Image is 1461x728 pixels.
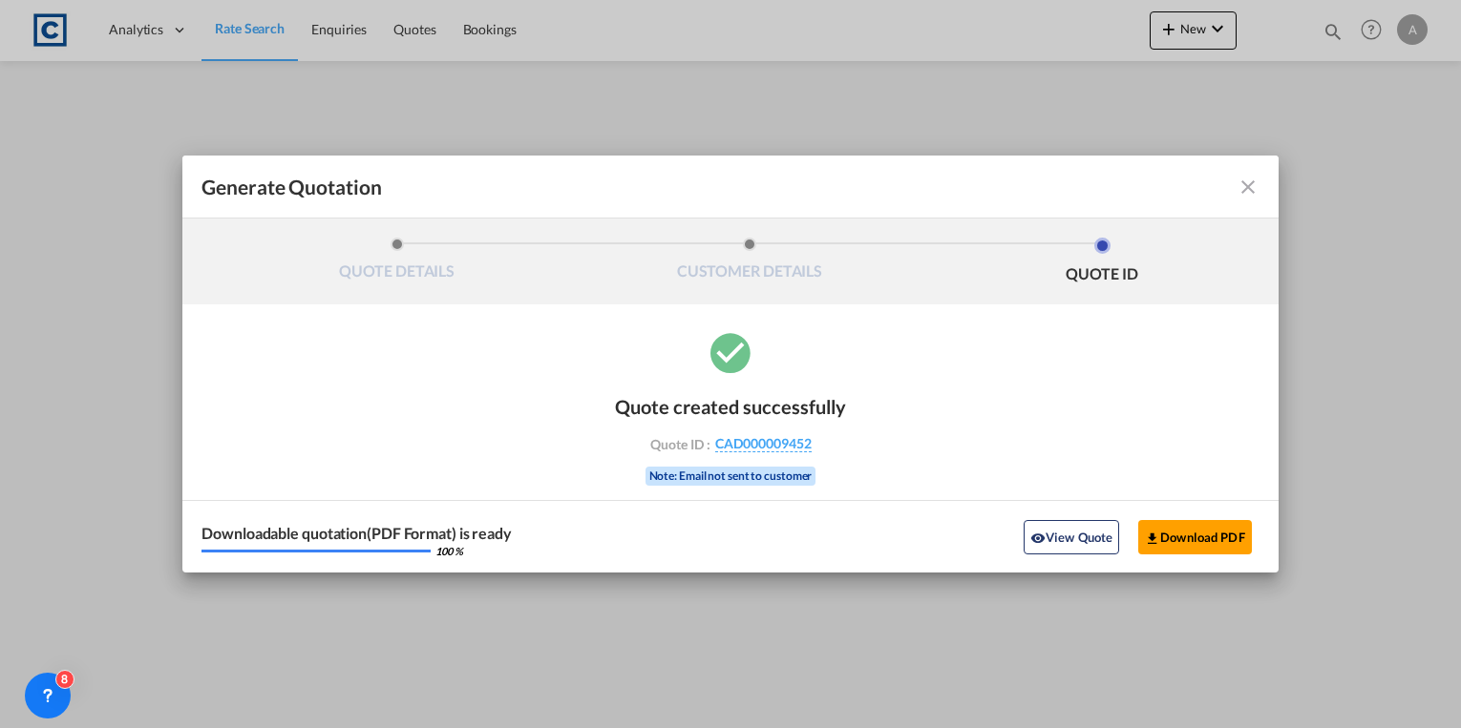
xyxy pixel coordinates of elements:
li: QUOTE ID [926,238,1279,289]
span: CAD000009452 [715,435,812,452]
button: Download PDF [1138,520,1252,554]
li: QUOTE DETAILS [221,238,573,289]
md-icon: icon-close fg-AAA8AD cursor m-0 [1237,176,1260,198]
md-icon: icon-download [1145,530,1160,546]
md-icon: icon-checkbox-marked-circle [707,328,754,376]
li: CUSTOMER DETAILS [573,238,925,289]
div: Quote created successfully [615,395,846,418]
md-icon: icon-eye [1030,530,1046,546]
button: icon-eyeView Quote [1024,520,1119,554]
div: Downloadable quotation(PDF Format) is ready [201,526,512,541]
md-dialog: Generate QuotationQUOTE ... [182,156,1279,572]
span: Generate Quotation [201,175,381,199]
div: 100 % [435,546,463,556]
div: Note: Email not sent to customer [646,467,816,486]
div: Quote ID : [620,435,841,452]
